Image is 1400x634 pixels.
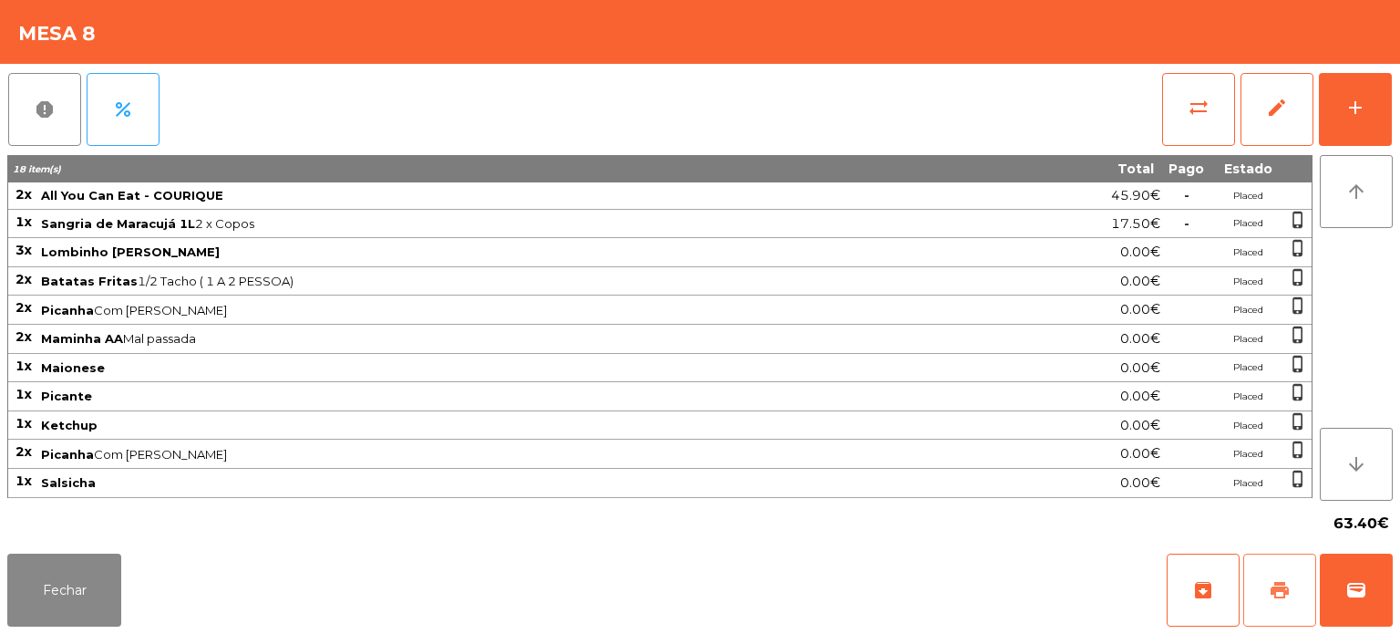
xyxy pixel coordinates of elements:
[1184,187,1189,203] span: -
[1345,579,1367,601] span: wallet
[1184,215,1189,232] span: -
[1120,442,1160,466] span: 0.00€
[41,475,96,490] span: Salsicha
[112,99,134,120] span: percent
[1320,428,1393,501] button: arrow_downward
[87,73,160,146] button: percent
[41,274,973,288] span: 1/2 Tacho ( 1 A 2 PESSOA)
[41,303,973,317] span: Com [PERSON_NAME]
[41,244,220,259] span: Lombinho [PERSON_NAME]
[1289,211,1307,229] span: phone_iphone
[1289,383,1307,401] span: phone_iphone
[13,163,61,175] span: 18 item(s)
[1289,268,1307,286] span: phone_iphone
[1289,470,1307,488] span: phone_iphone
[1211,238,1284,267] td: Placed
[41,389,92,403] span: Picante
[1211,325,1284,354] td: Placed
[1167,554,1240,627] button: archive
[1111,212,1160,236] span: 17.50€
[1211,354,1284,383] td: Placed
[1211,469,1284,498] td: Placed
[1289,441,1307,459] span: phone_iphone
[1120,384,1160,409] span: 0.00€
[1120,413,1160,438] span: 0.00€
[1289,355,1307,373] span: phone_iphone
[1269,579,1291,601] span: print
[1161,155,1211,182] th: Pago
[1120,269,1160,294] span: 0.00€
[1211,155,1284,182] th: Estado
[15,328,32,345] span: 2x
[15,443,32,460] span: 2x
[1289,326,1307,344] span: phone_iphone
[15,213,32,230] span: 1x
[1120,327,1160,351] span: 0.00€
[974,155,1161,182] th: Total
[8,73,81,146] button: report
[1289,239,1307,257] span: phone_iphone
[1333,510,1389,537] span: 63.40€
[41,360,105,375] span: Maionese
[1162,73,1235,146] button: sync_alt
[1266,97,1288,119] span: edit
[41,331,123,346] span: Maminha AA
[41,216,195,231] span: Sangria de Maracujá 1L
[41,216,973,231] span: 2 x Copos
[41,447,94,462] span: Picanha
[15,271,32,287] span: 2x
[15,415,32,431] span: 1x
[15,242,32,258] span: 3x
[1344,97,1366,119] div: add
[41,303,94,317] span: Picanha
[1120,297,1160,322] span: 0.00€
[1120,471,1160,495] span: 0.00€
[41,331,973,346] span: Mal passada
[18,20,96,47] h4: Mesa 8
[1211,411,1284,441] td: Placed
[1211,210,1284,239] td: Placed
[15,186,32,203] span: 2x
[1120,356,1160,380] span: 0.00€
[41,274,138,288] span: Batatas Fritas
[1345,181,1367,203] i: arrow_upward
[1240,73,1313,146] button: edit
[1211,267,1284,296] td: Placed
[1111,183,1160,208] span: 45.90€
[1289,412,1307,431] span: phone_iphone
[1243,554,1316,627] button: print
[1319,73,1392,146] button: add
[34,99,56,120] span: report
[1211,382,1284,411] td: Placed
[15,299,32,316] span: 2x
[41,447,973,462] span: Com [PERSON_NAME]
[1320,554,1393,627] button: wallet
[15,473,32,489] span: 1x
[1211,182,1284,210] td: Placed
[1192,579,1214,601] span: archive
[1211,296,1284,325] td: Placed
[41,418,98,432] span: Ketchup
[15,386,32,402] span: 1x
[1345,453,1367,475] i: arrow_downward
[1320,155,1393,228] button: arrow_upward
[1211,440,1284,469] td: Placed
[1289,296,1307,315] span: phone_iphone
[1120,240,1160,265] span: 0.00€
[15,358,32,374] span: 1x
[7,554,121,627] button: Fechar
[41,188,223,203] span: All You Can Eat - COURIQUE
[1188,97,1210,119] span: sync_alt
